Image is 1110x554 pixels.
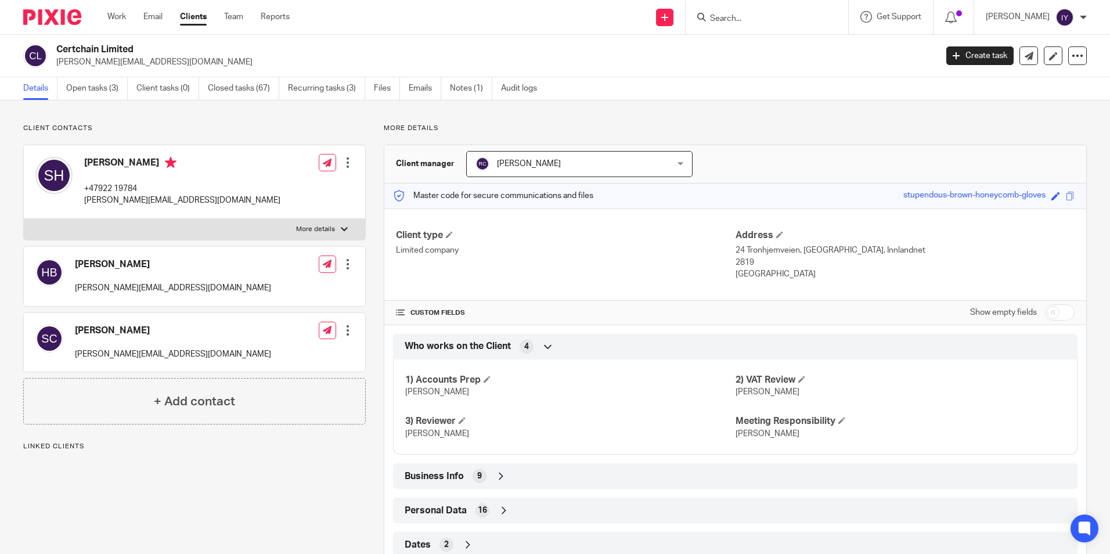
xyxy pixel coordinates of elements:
img: svg%3E [35,157,73,194]
img: Pixie [23,9,81,25]
p: [PERSON_NAME][EMAIL_ADDRESS][DOMAIN_NAME] [56,56,929,68]
h4: [PERSON_NAME] [75,258,271,271]
input: Search [709,14,813,24]
p: Limited company [396,244,735,256]
a: Create task [946,46,1014,65]
h4: 3) Reviewer [405,415,735,427]
img: svg%3E [475,157,489,171]
p: [PERSON_NAME][EMAIL_ADDRESS][DOMAIN_NAME] [75,348,271,360]
a: Email [143,11,163,23]
a: Audit logs [501,77,546,100]
p: [GEOGRAPHIC_DATA] [736,268,1075,280]
a: Open tasks (3) [66,77,128,100]
a: Closed tasks (67) [208,77,279,100]
h4: Client type [396,229,735,242]
p: [PERSON_NAME][EMAIL_ADDRESS][DOMAIN_NAME] [84,195,280,206]
span: Get Support [877,13,921,21]
h4: [PERSON_NAME] [75,325,271,337]
span: Personal Data [405,505,467,517]
h4: 1) Accounts Prep [405,374,735,386]
span: 16 [478,505,487,516]
h4: 2) VAT Review [736,374,1065,386]
a: Reports [261,11,290,23]
a: Notes (1) [450,77,492,100]
span: [PERSON_NAME] [736,388,799,396]
h2: Certchain Limited [56,44,754,56]
p: Master code for secure communications and files [393,190,593,202]
a: Clients [180,11,207,23]
a: Recurring tasks (3) [288,77,365,100]
p: 2819 [736,257,1075,268]
span: 2 [444,539,449,551]
span: [PERSON_NAME] [736,430,799,438]
span: [PERSON_NAME] [497,160,561,168]
h4: + Add contact [154,393,235,411]
span: 4 [524,341,529,352]
p: Client contacts [23,124,366,133]
span: Who works on the Client [405,340,511,352]
a: Team [224,11,243,23]
h4: Address [736,229,1075,242]
img: svg%3E [23,44,48,68]
h4: [PERSON_NAME] [84,157,280,171]
p: 24 Tronhjemveien, [GEOGRAPHIC_DATA], Innlandnet [736,244,1075,256]
span: Dates [405,539,431,551]
a: Client tasks (0) [136,77,199,100]
a: Work [107,11,126,23]
label: Show empty fields [970,307,1037,318]
h3: Client manager [396,158,455,170]
p: [PERSON_NAME][EMAIL_ADDRESS][DOMAIN_NAME] [75,282,271,294]
a: Files [374,77,400,100]
h4: CUSTOM FIELDS [396,308,735,318]
i: Primary [165,157,176,168]
span: Business Info [405,470,464,483]
img: svg%3E [35,325,63,352]
img: svg%3E [35,258,63,286]
span: [PERSON_NAME] [405,388,469,396]
p: More details [384,124,1087,133]
a: Details [23,77,57,100]
img: svg%3E [1055,8,1074,27]
p: [PERSON_NAME] [986,11,1050,23]
span: 9 [477,470,482,482]
p: +47922 19784 [84,183,280,195]
p: Linked clients [23,442,366,451]
p: More details [296,225,335,234]
h4: Meeting Responsibility [736,415,1065,427]
span: [PERSON_NAME] [405,430,469,438]
a: Emails [409,77,441,100]
div: stupendous-brown-honeycomb-gloves [903,189,1046,203]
